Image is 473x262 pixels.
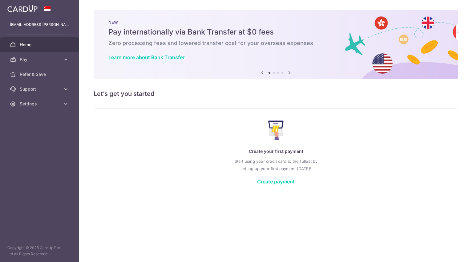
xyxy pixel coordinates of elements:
[257,178,295,185] a: Create payment
[20,56,60,63] span: Pay
[7,5,38,12] img: CardUp
[20,101,60,107] span: Settings
[10,22,69,28] p: [EMAIL_ADDRESS][PERSON_NAME][DOMAIN_NAME]
[268,121,284,140] img: Make Payment
[108,39,443,47] h6: Zero processing fees and lowered transfer cost for your overseas expenses
[20,86,60,92] span: Support
[108,20,443,25] p: NEW
[94,89,458,99] h5: Let’s get you started
[108,27,443,37] h5: Pay internationally via Bank Transfer at $0 fees
[20,71,60,77] span: Refer & Save
[434,244,467,259] iframe: Opens a widget where you can find more information
[106,148,446,155] p: Create your first payment
[106,158,446,172] p: Start using your credit card to the fullest by setting up your first payment [DATE]!
[20,42,60,48] span: Home
[108,54,184,60] a: Learn more about Bank Transfer
[94,10,458,79] img: Bank transfer banner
